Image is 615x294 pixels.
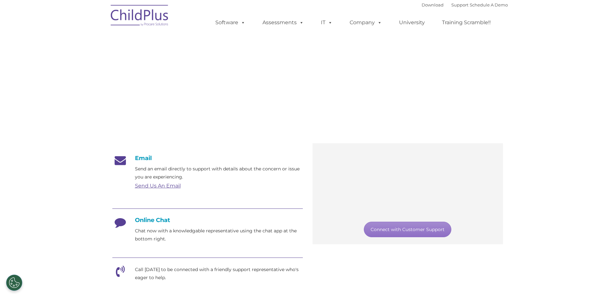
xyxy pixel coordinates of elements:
[422,2,508,7] font: |
[256,16,310,29] a: Assessments
[364,222,451,237] a: Connect with Customer Support
[314,16,339,29] a: IT
[343,16,388,29] a: Company
[112,217,303,224] h4: Online Chat
[470,2,508,7] a: Schedule A Demo
[135,165,303,181] p: Send an email directly to support with details about the concern or issue you are experiencing.
[108,0,172,33] img: ChildPlus by Procare Solutions
[112,155,303,162] h4: Email
[436,16,497,29] a: Training Scramble!!
[209,16,252,29] a: Software
[135,266,303,282] p: Call [DATE] to be connected with a friendly support representative who's eager to help.
[135,227,303,243] p: Chat now with a knowledgable representative using the chat app at the bottom right.
[451,2,468,7] a: Support
[135,183,181,189] a: Send Us An Email
[393,16,431,29] a: University
[6,275,22,291] button: Cookies Settings
[422,2,444,7] a: Download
